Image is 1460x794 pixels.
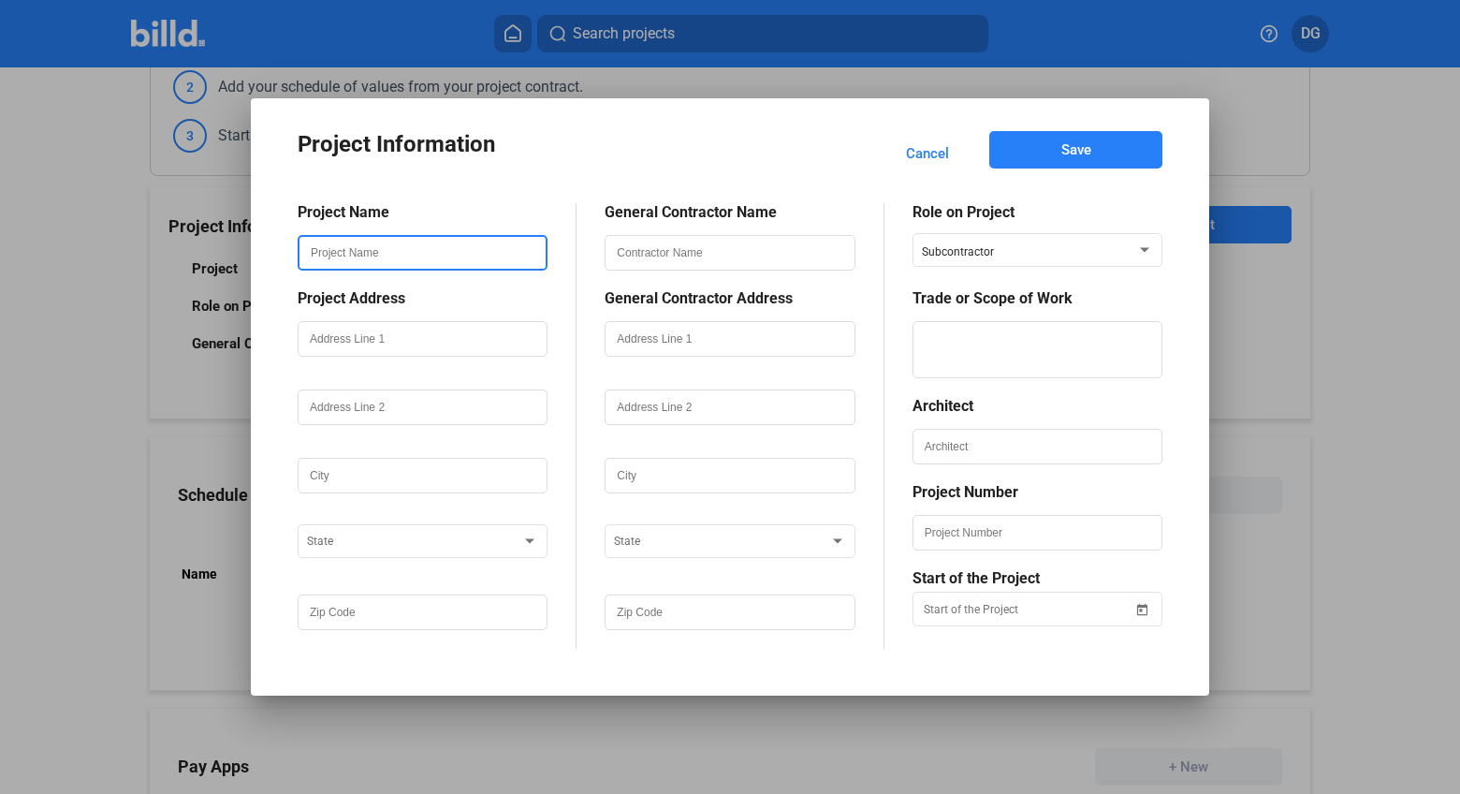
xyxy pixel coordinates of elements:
[912,569,1162,587] div: Start of the Project
[299,322,547,356] input: Address Line 1
[989,131,1162,169] button: Save
[606,595,854,629] input: Zip Code
[1133,589,1152,608] button: Open calendar
[605,289,854,307] div: General Contractor Address
[1061,140,1091,159] span: Save
[906,144,949,163] span: Cancel
[606,459,854,493] input: City
[913,516,1161,550] input: Project Number
[606,322,854,356] input: Address Line 1
[299,237,546,269] input: Project Name
[606,236,854,270] input: Contractor Name
[912,397,1162,415] div: Architect
[299,595,547,629] input: Zip Code
[912,203,1162,221] div: Role on Project
[299,459,547,493] input: City
[298,203,547,221] div: Project Name
[913,430,1161,463] input: Architect
[298,131,495,157] span: Project Information
[605,203,854,221] div: General Contractor Name
[298,289,547,307] div: Project Address
[912,483,1162,501] div: Project Number
[606,390,854,424] input: Address Line 2
[299,390,547,424] input: Address Line 2
[924,598,1133,621] input: Start of the Project
[922,245,994,258] span: Subcontractor
[912,289,1162,307] div: Trade or Scope of Work
[884,131,971,175] button: Cancel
